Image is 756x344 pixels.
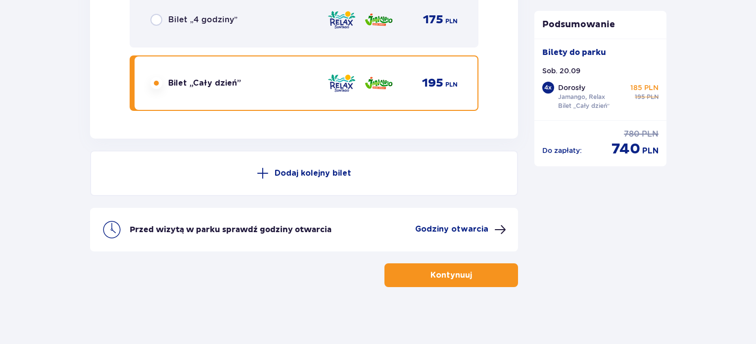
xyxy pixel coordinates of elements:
[558,101,610,110] p: Bilet „Cały dzień”
[647,93,659,101] p: PLN
[624,129,640,140] p: 780
[430,270,472,281] p: Kontynuuj
[102,220,122,240] img: clock icon
[558,93,605,101] p: Jamango, Relax
[542,146,582,155] p: Do zapłaty :
[630,83,659,93] p: 185 PLN
[642,146,659,156] p: PLN
[275,168,351,179] p: Dodaj kolejny bilet
[423,12,443,27] p: 175
[384,263,518,287] button: Kontynuuj
[168,78,241,89] p: Bilet „Cały dzień”
[542,82,554,94] div: 4 x
[534,19,667,31] p: Podsumowanie
[130,224,331,235] p: Przed wizytą w parku sprawdź godziny otwarcia
[422,76,443,91] p: 195
[542,47,606,58] p: Bilety do parku
[168,14,237,25] p: Bilet „4 godziny”
[364,73,393,94] img: zone logo
[364,9,393,30] img: zone logo
[542,66,580,76] p: Sob. 20.09
[642,129,659,140] p: PLN
[445,17,458,26] p: PLN
[635,93,645,101] p: 195
[90,150,518,196] button: Dodaj kolejny bilet
[445,80,458,89] p: PLN
[327,73,356,94] img: zone logo
[612,140,640,158] p: 740
[558,83,585,93] p: Dorosły
[327,9,356,30] img: zone logo
[415,224,488,235] p: Godziny otwarcia
[415,224,506,236] button: Godziny otwarcia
